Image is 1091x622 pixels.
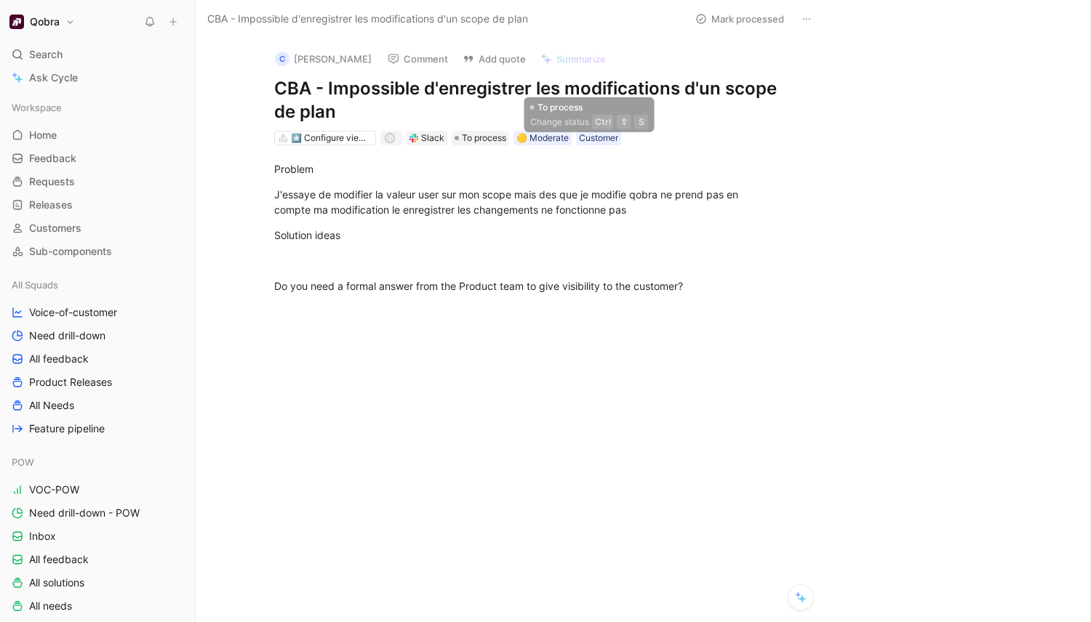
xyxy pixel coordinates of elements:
[6,572,189,594] a: All solutions
[29,575,84,590] span: All solutions
[6,395,189,416] a: All Needs
[6,418,189,440] a: Feature pipeline
[6,479,189,501] a: VOC-POW
[6,274,189,296] div: All Squads
[6,124,189,146] a: Home
[274,278,778,294] div: Do you need a formal answer from the Product team to give visibility to the customer?
[29,174,75,189] span: Requests
[12,455,34,469] span: POW
[29,221,81,235] span: Customers
[6,525,189,547] a: Inbox
[29,529,56,544] span: Inbox
[579,131,618,145] div: Customer
[29,375,112,389] span: Product Releases
[12,278,58,292] span: All Squads
[291,131,372,145] div: *️⃣ Configure views / scopes
[29,352,89,366] span: All feedback
[29,398,74,413] span: All Needs
[516,131,569,145] div: 🟡 Moderate
[274,77,778,124] h1: CBA - Impossible d'enregistrer les modifications d'un scope de plan
[30,15,60,28] h1: Qobra
[274,161,778,177] div: Problem
[6,241,189,262] a: Sub-components
[207,10,528,28] span: CBA - Impossible d'enregistrer les modifications d'un scope de plan
[6,12,79,32] button: QobraQobra
[6,274,189,440] div: All SquadsVoice-of-customerNeed drill-downAll feedbackProduct ReleasesAll NeedsFeature pipeline
[274,187,778,217] div: J'essaye de modifier la valeur user sur mon scope mais des que je modifie qobra ne prend pas en c...
[275,52,289,66] div: C
[6,194,189,216] a: Releases
[421,131,444,145] div: Slack
[29,328,105,343] span: Need drill-down
[6,348,189,370] a: All feedback
[6,171,189,193] a: Requests
[6,67,189,89] a: Ask Cycle
[29,69,78,86] span: Ask Cycle
[452,131,509,145] div: To process
[29,599,72,613] span: All needs
[29,421,105,436] span: Feature pipeline
[556,52,606,65] span: Summarize
[29,506,140,520] span: Need drill-down - POW
[274,227,778,243] div: Solution ideas
[29,46,63,63] span: Search
[462,131,506,145] span: To process
[6,148,189,169] a: Feedback
[6,217,189,239] a: Customers
[29,482,79,497] span: VOC-POW
[12,100,62,115] span: Workspace
[456,49,532,69] button: Add quote
[29,198,73,212] span: Releases
[268,48,378,70] button: C[PERSON_NAME]
[29,552,89,567] span: All feedback
[689,9,791,29] button: Mark processed
[6,325,189,347] a: Need drill-down
[6,502,189,524] a: Need drill-down - POW
[6,371,189,393] a: Product Releases
[381,49,455,69] button: Comment
[6,595,189,617] a: All needs
[6,97,189,118] div: Workspace
[6,44,189,65] div: Search
[29,244,112,259] span: Sub-components
[6,302,189,323] a: Voice-of-customer
[29,128,57,142] span: Home
[29,305,117,320] span: Voice-of-customer
[534,49,612,69] button: Summarize
[6,451,189,473] div: POW
[29,151,76,166] span: Feedback
[385,134,393,142] div: j
[9,15,24,29] img: Qobra
[6,549,189,570] a: All feedback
